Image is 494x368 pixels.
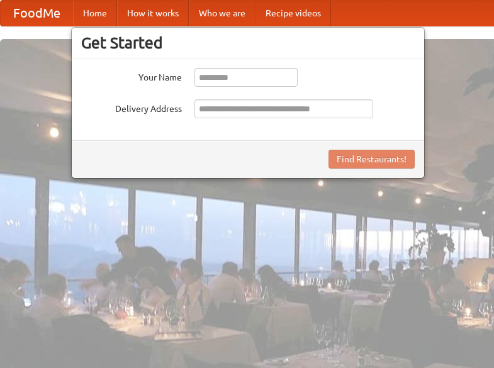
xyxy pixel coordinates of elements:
[189,1,255,26] a: Who we are
[1,1,73,26] a: FoodMe
[81,68,182,84] label: Your Name
[73,1,117,26] a: Home
[81,99,182,115] label: Delivery Address
[117,1,189,26] a: How it works
[81,33,415,52] h3: Get Started
[255,1,331,26] a: Recipe videos
[328,150,415,169] button: Find Restaurants!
